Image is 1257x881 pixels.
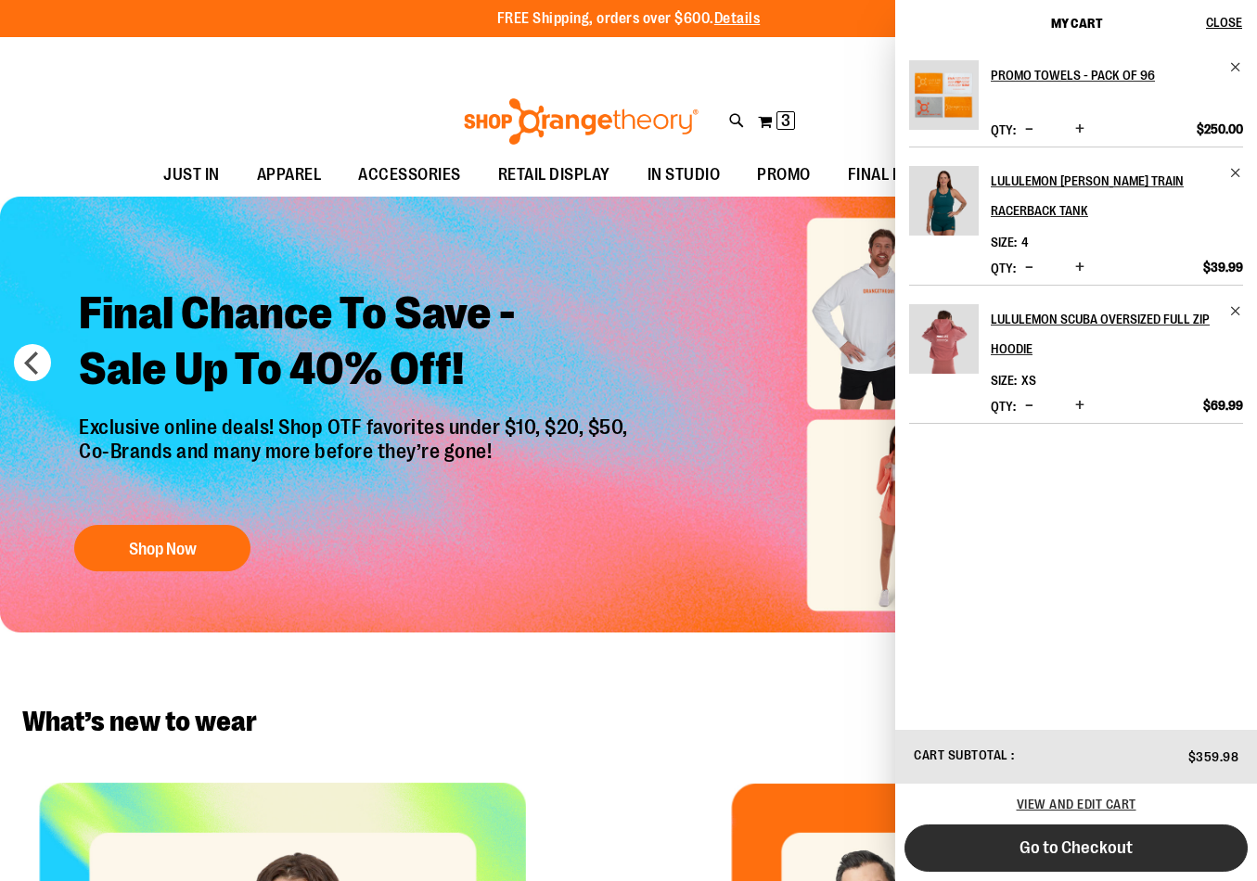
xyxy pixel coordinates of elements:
[163,154,220,196] span: JUST IN
[1020,121,1038,139] button: Decrease product quantity
[1203,397,1243,414] span: $69.99
[914,747,1008,762] span: Cart Subtotal
[1229,166,1243,180] a: Remove item
[648,154,721,196] span: IN STUDIO
[65,415,647,506] p: Exclusive online deals! Shop OTF favorites under $10, $20, $50, Co-Brands and many more before th...
[498,154,610,196] span: RETAIL DISPLAY
[1197,121,1243,137] span: $250.00
[909,60,979,142] a: Promo Towels - Pack of 96
[909,147,1243,285] li: Product
[22,707,1235,736] h2: What’s new to wear
[65,272,647,581] a: Final Chance To Save -Sale Up To 40% Off! Exclusive online deals! Shop OTF favorites under $10, $...
[14,344,51,381] button: prev
[1021,235,1029,249] span: 4
[909,285,1243,424] li: Product
[1021,373,1036,388] span: XS
[991,373,1017,388] dt: Size
[74,525,250,571] button: Shop Now
[461,98,701,145] img: Shop Orangetheory
[1020,259,1038,277] button: Decrease product quantity
[1020,397,1038,415] button: Decrease product quantity
[1229,60,1243,74] a: Remove item
[909,304,979,386] a: lululemon Scuba Oversized Full Zip Hoodie
[991,304,1218,364] h2: lululemon Scuba Oversized Full Zip Hoodie
[991,122,1016,137] label: Qty
[257,154,322,196] span: APPAREL
[909,60,979,130] img: Promo Towels - Pack of 96
[904,824,1248,872] button: Go to Checkout
[909,60,1243,147] li: Product
[909,166,979,248] a: lululemon Wunder Train Racerback Tank
[909,166,979,236] img: lululemon Wunder Train Racerback Tank
[1020,837,1133,858] span: Go to Checkout
[848,154,973,196] span: FINAL PUSH SALE
[1051,16,1102,31] span: My Cart
[1229,304,1243,318] a: Remove item
[65,272,647,415] h2: Final Chance To Save - Sale Up To 40% Off!
[991,166,1218,225] h2: lululemon [PERSON_NAME] Train Racerback Tank
[991,304,1243,364] a: lululemon Scuba Oversized Full Zip Hoodie
[1203,259,1243,275] span: $39.99
[781,111,790,130] span: 3
[991,60,1243,90] a: Promo Towels - Pack of 96
[497,8,761,30] p: FREE Shipping, orders over $600.
[714,10,761,27] a: Details
[1071,259,1089,277] button: Increase product quantity
[991,60,1218,90] h2: Promo Towels - Pack of 96
[1188,749,1239,764] span: $359.98
[358,154,461,196] span: ACCESSORIES
[757,154,811,196] span: PROMO
[1017,797,1136,811] a: View and edit cart
[909,304,979,374] img: lululemon Scuba Oversized Full Zip Hoodie
[1071,397,1089,415] button: Increase product quantity
[1206,15,1242,30] span: Close
[991,399,1016,414] label: Qty
[991,166,1243,225] a: lululemon [PERSON_NAME] Train Racerback Tank
[1071,121,1089,139] button: Increase product quantity
[991,261,1016,275] label: Qty
[991,235,1017,249] dt: Size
